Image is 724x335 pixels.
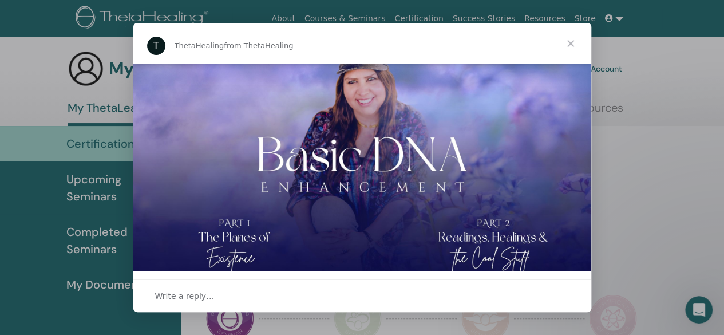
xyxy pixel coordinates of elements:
[133,279,591,312] div: Open conversation and reply
[155,289,215,304] span: Write a reply…
[550,23,591,64] span: Close
[224,41,293,50] span: from ThetaHealing
[147,37,165,55] div: Profile image for ThetaHealing
[175,41,224,50] span: ThetaHealing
